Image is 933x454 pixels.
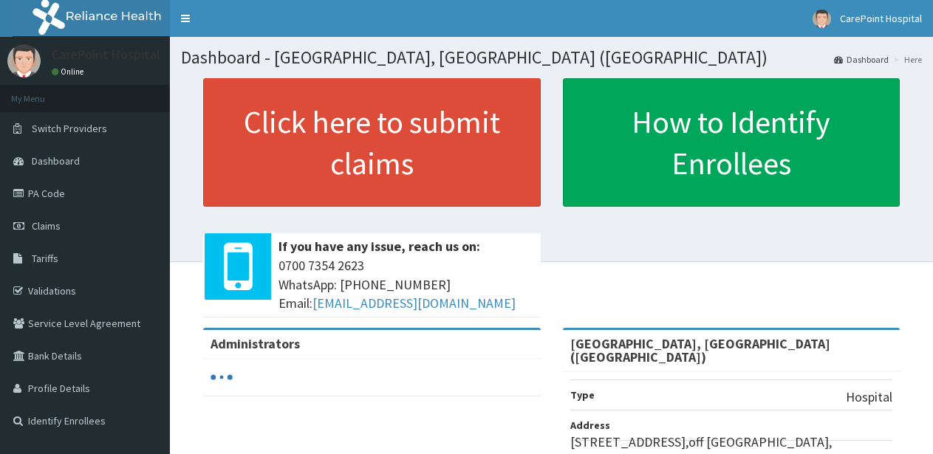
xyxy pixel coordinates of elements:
span: Tariffs [32,252,58,265]
img: User Image [813,10,831,28]
span: 0700 7354 2623 WhatsApp: [PHONE_NUMBER] Email: [278,256,533,313]
b: Type [570,388,595,402]
a: Online [52,66,87,77]
a: [EMAIL_ADDRESS][DOMAIN_NAME] [312,295,516,312]
b: If you have any issue, reach us on: [278,238,480,255]
li: Here [890,53,922,66]
svg: audio-loading [211,366,233,388]
p: CarePoint Hospital [52,48,160,61]
span: CarePoint Hospital [840,12,922,25]
b: Address [570,419,610,432]
a: How to Identify Enrollees [563,78,900,207]
b: Administrators [211,335,300,352]
p: Hospital [846,388,892,407]
span: Claims [32,219,61,233]
a: Dashboard [834,53,889,66]
span: Dashboard [32,154,80,168]
img: User Image [7,44,41,78]
h1: Dashboard - [GEOGRAPHIC_DATA], [GEOGRAPHIC_DATA] ([GEOGRAPHIC_DATA]) [181,48,922,67]
a: Click here to submit claims [203,78,541,207]
span: Switch Providers [32,122,107,135]
strong: [GEOGRAPHIC_DATA], [GEOGRAPHIC_DATA] ([GEOGRAPHIC_DATA]) [570,335,830,365]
